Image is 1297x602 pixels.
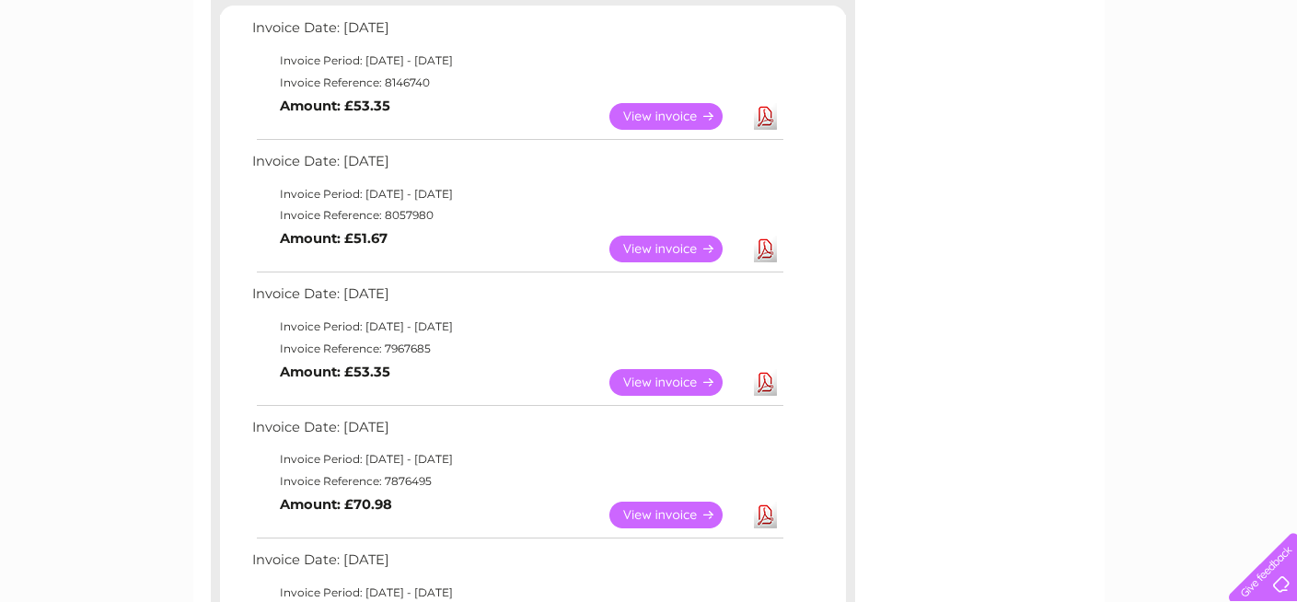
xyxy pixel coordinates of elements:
[248,16,786,50] td: Invoice Date: [DATE]
[1137,78,1164,92] a: Blog
[248,470,786,492] td: Invoice Reference: 7876495
[609,236,745,262] a: View
[754,103,777,130] a: Download
[248,183,786,205] td: Invoice Period: [DATE] - [DATE]
[45,48,139,104] img: logo.png
[1019,78,1060,92] a: Energy
[280,496,392,513] b: Amount: £70.98
[754,236,777,262] a: Download
[280,364,390,380] b: Amount: £53.35
[248,338,786,360] td: Invoice Reference: 7967685
[280,98,390,114] b: Amount: £53.35
[973,78,1008,92] a: Water
[248,72,786,94] td: Invoice Reference: 8146740
[609,502,745,528] a: View
[609,369,745,396] a: View
[248,50,786,72] td: Invoice Period: [DATE] - [DATE]
[248,415,786,449] td: Invoice Date: [DATE]
[1071,78,1126,92] a: Telecoms
[754,369,777,396] a: Download
[609,103,745,130] a: View
[248,282,786,316] td: Invoice Date: [DATE]
[248,204,786,226] td: Invoice Reference: 8057980
[950,9,1077,32] a: 0333 014 3131
[248,548,786,582] td: Invoice Date: [DATE]
[1175,78,1220,92] a: Contact
[248,448,786,470] td: Invoice Period: [DATE] - [DATE]
[214,10,1084,89] div: Clear Business is a trading name of Verastar Limited (registered in [GEOGRAPHIC_DATA] No. 3667643...
[248,316,786,338] td: Invoice Period: [DATE] - [DATE]
[754,502,777,528] a: Download
[1236,78,1280,92] a: Log out
[248,149,786,183] td: Invoice Date: [DATE]
[280,230,388,247] b: Amount: £51.67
